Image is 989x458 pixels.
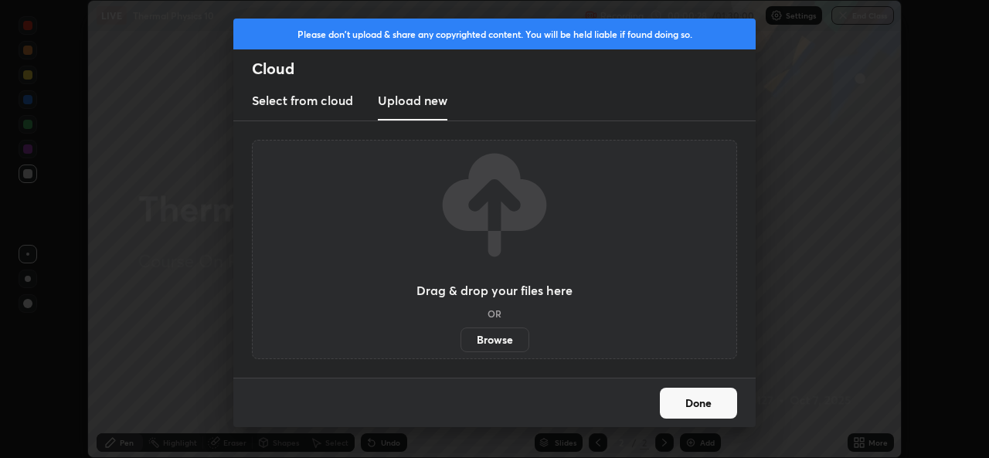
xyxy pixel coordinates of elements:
h3: Drag & drop your files here [416,284,573,297]
h3: Select from cloud [252,91,353,110]
h3: Upload new [378,91,447,110]
div: Please don't upload & share any copyrighted content. You will be held liable if found doing so. [233,19,756,49]
h2: Cloud [252,59,756,79]
h5: OR [488,309,501,318]
button: Done [660,388,737,419]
